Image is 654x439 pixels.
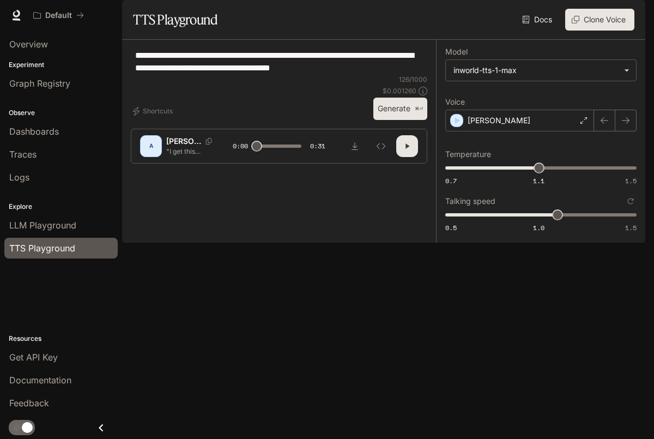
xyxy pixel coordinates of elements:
[625,223,637,232] span: 1.5
[233,141,248,152] span: 0:00
[166,147,219,156] p: "I get this question a lot: 'Disposable litter boxes at home? Why?'As someone who travels constan...
[344,135,366,157] button: Download audio
[166,136,201,147] p: [PERSON_NAME]
[399,75,427,84] p: 126 / 1000
[45,11,72,20] p: Default
[383,86,416,95] p: $ 0.001260
[370,135,392,157] button: Inspect
[201,138,216,145] button: Copy Voice ID
[625,195,637,207] button: Reset to default
[520,9,556,31] a: Docs
[445,223,457,232] span: 0.5
[625,176,637,185] span: 1.5
[445,197,495,205] p: Talking speed
[565,9,634,31] button: Clone Voice
[468,115,530,126] p: [PERSON_NAME]
[453,65,619,76] div: inworld-tts-1-max
[445,151,491,158] p: Temperature
[445,176,457,185] span: 0.7
[446,60,636,81] div: inworld-tts-1-max
[310,141,325,152] span: 0:31
[373,98,427,120] button: Generate⌘⏎
[445,48,468,56] p: Model
[415,106,423,112] p: ⌘⏎
[131,103,177,120] button: Shortcuts
[142,137,160,155] div: A
[28,4,89,26] button: All workspaces
[133,9,217,31] h1: TTS Playground
[445,98,465,106] p: Voice
[533,223,544,232] span: 1.0
[533,176,544,185] span: 1.1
